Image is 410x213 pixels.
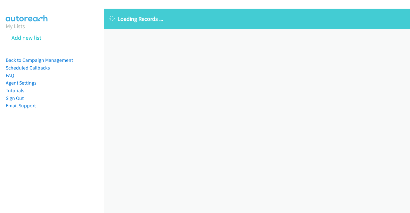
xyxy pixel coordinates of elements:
a: Sign Out [6,95,24,101]
p: Loading Records ... [110,14,404,23]
a: Agent Settings [6,80,37,86]
a: Add new list [12,34,41,41]
a: Email Support [6,102,36,109]
a: Back to Campaign Management [6,57,73,63]
a: FAQ [6,72,14,78]
a: Tutorials [6,87,24,94]
a: My Lists [6,22,25,30]
a: Scheduled Callbacks [6,65,50,71]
